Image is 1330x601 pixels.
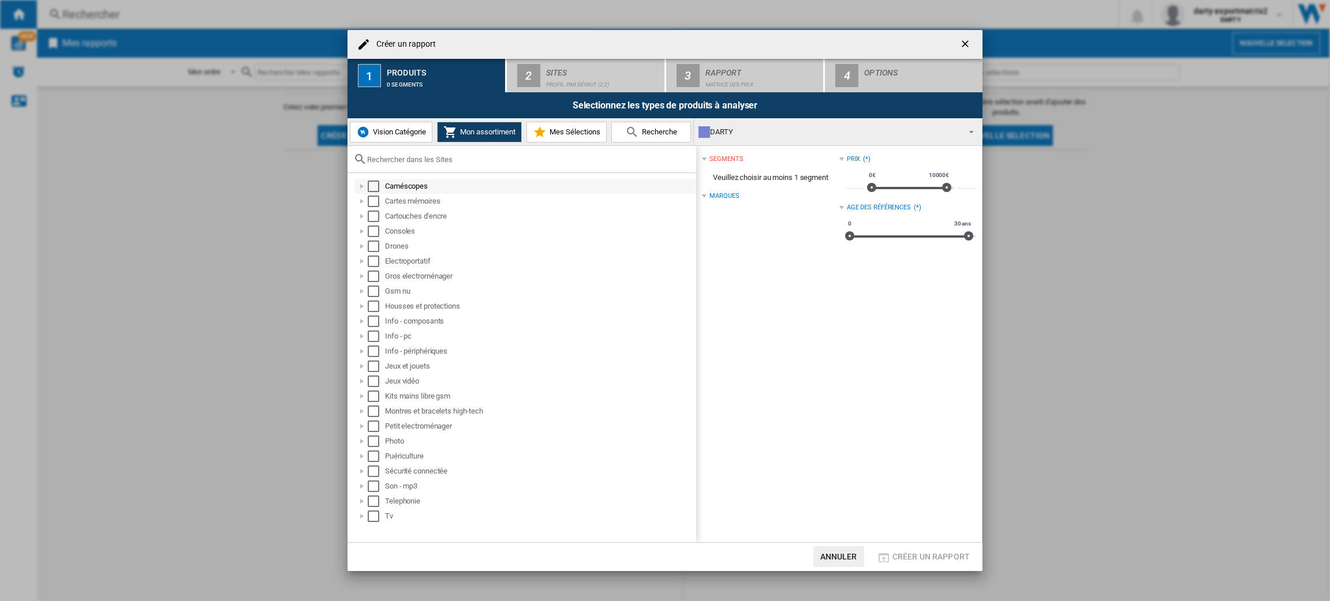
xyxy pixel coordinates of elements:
div: Marques [709,191,739,201]
div: Options [864,63,978,76]
div: Tv [385,510,694,522]
md-checkbox: Select [368,256,385,267]
div: Cartes mémoires [385,196,694,207]
button: Créer un rapport [873,546,973,567]
md-checkbox: Select [368,330,385,342]
div: Produits [387,63,500,76]
div: Selectionnez les types de produits à analyser [348,92,982,118]
span: 0€ [867,171,877,180]
button: Vision Catégorie [350,122,432,142]
div: Montres et bracelets high-tech [385,405,694,417]
span: 10000€ [927,171,951,180]
md-checkbox: Select [368,211,385,222]
span: 0 [846,219,853,228]
md-checkbox: Select [368,390,385,402]
div: Telephonie [385,495,694,507]
button: getI18NText('BUTTONS.CLOSE_DIALOG') [955,33,978,56]
button: Mes Sélections [526,122,607,142]
button: 1 Produits 0 segments [348,59,506,92]
div: Profil par défaut (22) [546,76,660,88]
div: 0 segments [387,76,500,88]
button: 2 Sites Profil par défaut (22) [507,59,666,92]
div: Gsm nu [385,286,694,297]
md-checkbox: Select [368,196,385,207]
span: Mes Sélections [547,127,600,136]
span: Créer un rapport [892,552,970,561]
div: Info - composants [385,315,694,327]
span: Mon assortiment [457,127,515,136]
div: Son - mp3 [385,480,694,492]
button: 4 Options [825,59,982,92]
div: 2 [517,64,540,87]
div: segments [709,155,743,164]
img: wiser-icon-blue.png [356,125,370,139]
span: Recherche [639,127,677,136]
div: Petit electroménager [385,420,694,432]
div: Prix [847,155,861,164]
md-checkbox: Select [368,345,385,357]
md-checkbox: Select [368,510,385,522]
md-checkbox: Select [368,495,385,507]
div: Age des références [847,203,911,212]
md-checkbox: Select [368,241,385,252]
span: 30 ans [952,219,973,228]
div: Cartouches d'encre [385,211,694,222]
div: Sites [546,63,660,76]
md-checkbox: Select [368,375,385,387]
md-checkbox: Select [368,450,385,462]
button: 3 Rapport Matrice des prix [666,59,825,92]
md-checkbox: Select [368,286,385,297]
md-checkbox: Select [368,315,385,327]
div: 4 [835,64,858,87]
input: Rechercher dans les Sites [367,155,690,164]
md-checkbox: Select [368,435,385,447]
div: Info - périphériques [385,345,694,357]
div: Jeux vidéo [385,375,694,387]
md-checkbox: Select [368,181,385,192]
md-checkbox: Select [368,465,385,477]
div: Puériculture [385,450,694,462]
div: Gros electroménager [385,271,694,282]
div: 1 [358,64,381,87]
ng-md-icon: getI18NText('BUTTONS.CLOSE_DIALOG') [959,38,973,52]
div: Drones [385,241,694,252]
div: Sécurité connectée [385,465,694,477]
div: Housses et protections [385,300,694,312]
md-checkbox: Select [368,480,385,492]
button: Mon assortiment [437,122,522,142]
div: Info - pc [385,330,694,342]
div: Consoles [385,226,694,237]
md-checkbox: Select [368,420,385,432]
div: Photo [385,435,694,447]
span: Veuillez choisir au moins 1 segment [702,167,839,189]
md-checkbox: Select [368,271,385,282]
div: Caméscopes [385,181,694,192]
button: Recherche [611,122,691,142]
div: Electroportatif [385,256,694,267]
div: 3 [677,64,700,87]
div: Kits mains libre gsm [385,390,694,402]
md-checkbox: Select [368,360,385,372]
h4: Créer un rapport [371,39,436,50]
span: Vision Catégorie [370,127,426,136]
button: Annuler [813,546,864,567]
md-checkbox: Select [368,300,385,312]
md-checkbox: Select [368,226,385,237]
md-checkbox: Select [368,405,385,417]
div: Jeux et jouets [385,360,694,372]
div: Rapport [705,63,819,76]
div: Matrice des prix [705,76,819,88]
div: DARTY [698,124,959,140]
